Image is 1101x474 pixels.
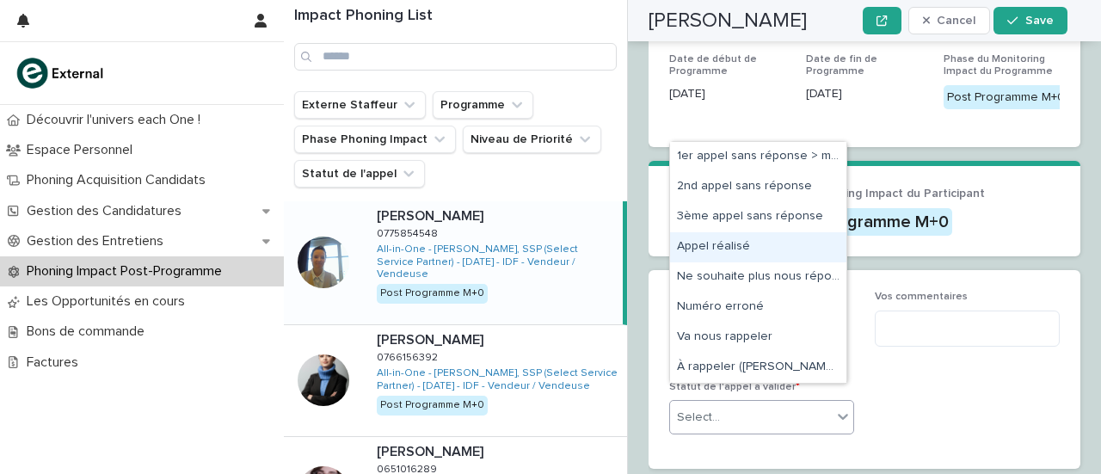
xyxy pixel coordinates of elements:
span: Date de fin de Programme [806,54,877,77]
span: Phase de Monitoring Impact du Participant [744,188,985,200]
p: Gestion des Entretiens [20,233,177,249]
p: Bons de commande [20,323,158,340]
button: Phase Phoning Impact [294,126,456,153]
p: [PERSON_NAME] [377,440,487,460]
div: Post Programme M+0 [377,284,488,303]
div: Ne souhaite plus nous répondre [670,262,846,292]
img: bc51vvfgR2QLHU84CWIQ [14,56,108,90]
div: Post Programme M+0 [377,396,488,415]
div: 2nd appel sans réponse [670,172,846,202]
span: Vos commentaires [875,292,968,302]
a: [PERSON_NAME][PERSON_NAME] 07758545480775854548 All-in-One - [PERSON_NAME], SSP (Select Service P... [284,201,627,325]
p: Gestion des Candidatures [20,203,195,219]
div: Va nous rappeler [670,323,846,353]
span: Date de début de Programme [669,54,757,77]
p: Espace Personnel [20,142,146,158]
div: 1er appel sans réponse > message laissé [670,142,846,172]
button: Cancel [908,7,991,34]
div: Numéro erroné [670,292,846,323]
p: Phoning Acquisition Candidats [20,172,219,188]
h1: Impact Phoning List [294,7,617,26]
div: 3ème appel sans réponse [670,202,846,232]
span: Statut de l'appel à valider [669,382,800,392]
p: Factures [20,354,92,371]
a: All-in-One - [PERSON_NAME], SSP (Select Service Partner) - [DATE] - IDF - Vendeur / Vendeuse [377,243,616,280]
div: Post Programme M+0 [777,208,952,236]
p: 0775854548 [377,225,441,240]
a: All-in-One - [PERSON_NAME], SSP (Select Service Partner) - [DATE] - IDF - Vendeur / Vendeuse [377,367,620,392]
p: [PERSON_NAME] [377,329,487,348]
p: [PERSON_NAME] [377,205,487,225]
p: [DATE] [806,85,922,103]
p: [DATE] [669,85,785,103]
span: Phase du Monitoring Impact du Programme [944,54,1053,77]
a: [PERSON_NAME][PERSON_NAME] 07661563920766156392 All-in-One - [PERSON_NAME], SSP (Select Service P... [284,325,627,437]
span: Save [1025,15,1054,27]
p: Phoning Impact Post-Programme [20,263,236,280]
button: Externe Staffeur [294,91,426,119]
button: Save [993,7,1067,34]
div: Post Programme M+0 [944,85,1068,110]
input: Search [294,43,617,71]
span: Cancel [937,15,975,27]
p: Les Opportunités en cours [20,293,199,310]
button: Statut de l'appel [294,160,425,188]
p: 0766156392 [377,348,441,364]
h2: [PERSON_NAME] [649,9,807,34]
div: À rappeler (créneau en commentaire) [670,353,846,383]
button: Niveau de Priorité [463,126,601,153]
div: Appel réalisé [670,232,846,262]
p: Découvrir l'univers each One ! [20,112,214,128]
div: Select... [677,409,720,427]
button: Programme [433,91,533,119]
